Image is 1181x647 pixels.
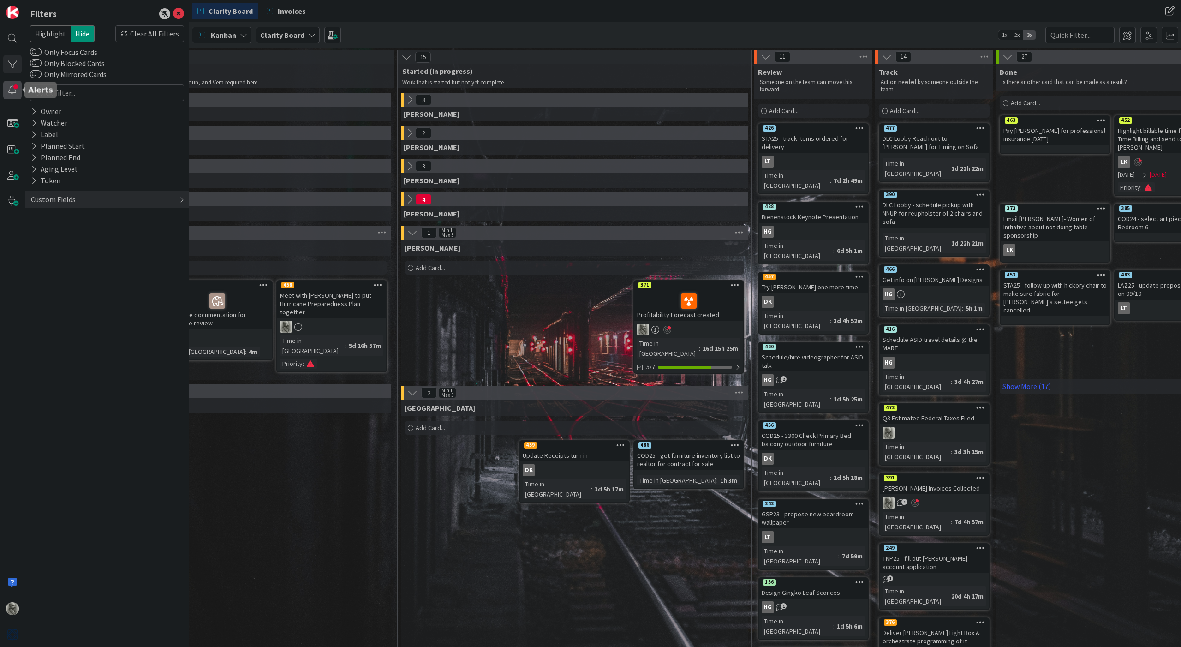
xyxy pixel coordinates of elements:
div: Complete documentation for insurance review [163,281,272,329]
span: [DATE] [1118,170,1135,180]
div: TNP25 - fill out [PERSON_NAME] account application [880,552,989,573]
div: DLC Lobby - schedule pickup with NNUP for reupholster of 2 chairs and sofa [880,199,989,228]
button: Only Mirrored Cards [30,70,42,79]
span: : [948,238,949,248]
b: Clarity Board [260,30,304,40]
div: HG [759,374,868,386]
div: GSP23 - propose new boardroom wallpaper [759,508,868,528]
span: : [245,347,246,357]
div: Pay [PERSON_NAME] for professional insurance [DATE] [1001,125,1109,145]
a: 242GSP23 - propose new boardroom wallpaperLTTime in [GEOGRAPHIC_DATA]:7d 59m [758,499,869,570]
div: Time in [GEOGRAPHIC_DATA] [883,158,948,179]
span: : [833,621,835,631]
div: 371 [634,281,743,289]
div: 428 [759,203,868,211]
span: Add Card... [416,424,445,432]
a: 453STA25 - follow up with hickory chair to make sure fabric for [PERSON_NAME]'s settee gets cance... [1000,270,1110,325]
div: Bienenstock Keynote Presentation [759,211,868,223]
span: 3x [1023,30,1036,40]
span: 1 [887,575,893,581]
div: Meet with [PERSON_NAME] to put Hurricane Preparedness Plan together [277,289,386,318]
span: 1x [998,30,1011,40]
div: 459Update Receipts turn in [520,441,629,461]
div: Label [30,129,59,140]
div: 3d 3h 15m [952,447,986,457]
span: 2 [421,387,437,398]
div: 416 [880,325,989,334]
img: PA [6,602,19,615]
div: Complete documentation for insurance review [163,289,272,329]
div: 463 [1005,117,1018,124]
div: Time in [GEOGRAPHIC_DATA] [762,546,838,566]
div: 456COD25 - 3300 Check Primary Bed balcony outdoor furniture [759,421,868,450]
div: 477 [884,125,897,132]
div: HG [762,226,774,238]
span: 1 [781,603,787,609]
span: : [951,517,952,527]
div: LT [759,531,868,543]
span: 1 [901,499,907,505]
div: Q3 Estimated Federal Taxes Filed [880,412,989,424]
span: : [951,447,952,457]
a: 249TNP25 - fill out [PERSON_NAME] account applicationTime in [GEOGRAPHIC_DATA]:20d 4h 17m [879,543,990,610]
div: PA [880,497,989,509]
div: 1d 5h 25m [831,394,865,404]
div: Watcher [30,117,68,129]
span: : [948,591,949,601]
span: Invoices [278,6,306,17]
div: DK [762,296,774,308]
div: Try [PERSON_NAME] one more time [759,281,868,293]
div: 457Try [PERSON_NAME] one more time [759,273,868,293]
div: Get info on [PERSON_NAME] Designs [880,274,989,286]
div: HG [762,374,774,386]
div: 5d 16h 57m [346,341,383,351]
span: 1 [421,227,437,238]
p: Work that is started but not yet complete [402,79,740,86]
div: LT [762,156,774,168]
div: 371Profitability Forecast created [634,281,743,321]
div: Schedule/hire videographer for ASID talk [759,351,868,371]
div: 390 [884,192,897,198]
div: [PERSON_NAME] Invoices Collected [880,482,989,494]
div: 472 [880,404,989,412]
span: : [591,484,592,494]
span: Gina [404,109,459,119]
div: 376Deliver [PERSON_NAME] Light Box & orchestrate programming of it [880,618,989,647]
div: HG [883,288,895,300]
div: 456 [763,422,776,429]
a: 426STA25 - track items ordered for deliveryLTTime in [GEOGRAPHIC_DATA]:7d 2h 49m [758,123,869,194]
div: Max 3 [441,233,453,237]
span: Add Card... [769,107,799,115]
div: 16d 15h 25m [700,343,740,353]
a: 371Profitability Forecast createdPATime in [GEOGRAPHIC_DATA]:16d 15h 25m5/7 [633,280,744,374]
div: 466Get info on [PERSON_NAME] Designs [880,265,989,286]
div: Owner [30,106,62,117]
div: 5h 1m [963,303,985,313]
div: 420 [763,344,776,350]
div: Design Gingko Leaf Sconces [759,587,868,599]
div: 457 [759,273,868,281]
div: 371 [638,282,651,288]
span: : [833,246,835,256]
span: 4 [416,194,431,205]
div: Min 1 [441,388,453,393]
div: Time in [GEOGRAPHIC_DATA] [883,303,962,313]
div: 3d 4h 27m [952,377,986,387]
div: 486COD25 - get furniture inventory list to realtor for contract for sale [634,441,743,470]
div: 1d 22h 21m [949,238,986,248]
div: 416 [884,326,897,333]
p: Cards we can knock out in the next week or so. Project, Noun, and Verb required here. [45,79,383,86]
span: : [962,303,963,313]
div: 7d 2h 49m [831,175,865,186]
span: Add Card... [416,264,445,272]
div: 452 [1119,117,1132,124]
div: 20d 4h 17m [949,591,986,601]
div: PA [277,321,386,333]
a: 156Design Gingko Leaf SconcesHGTime in [GEOGRAPHIC_DATA]:1d 5h 6m [758,577,869,640]
div: 249 [880,544,989,552]
span: : [830,394,831,404]
div: 472 [884,405,897,411]
div: 453STA25 - follow up with hickory chair to make sure fabric for [PERSON_NAME]'s settee gets cance... [1001,271,1109,316]
div: Time in [GEOGRAPHIC_DATA] [637,338,699,359]
div: Time in [GEOGRAPHIC_DATA] [762,240,833,261]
